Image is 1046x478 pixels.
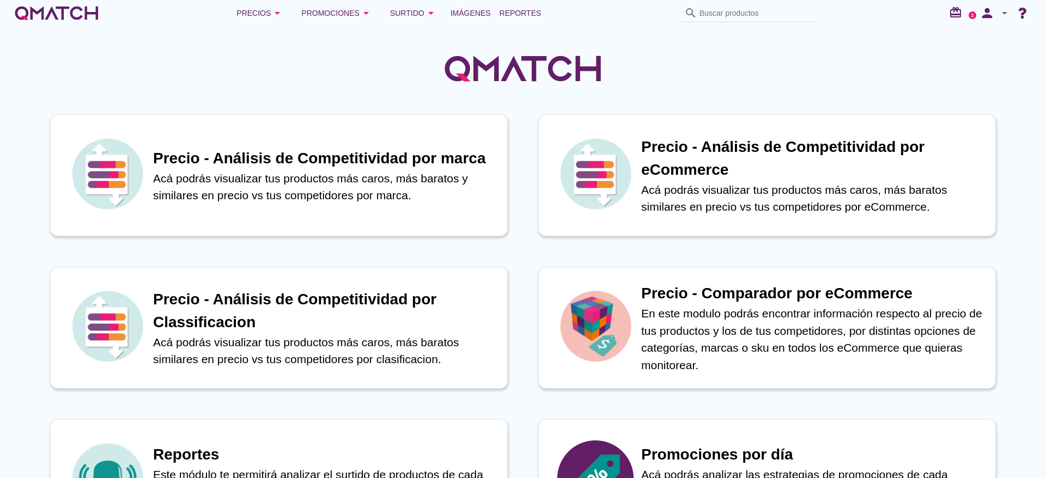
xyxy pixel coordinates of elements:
[969,11,976,19] a: 2
[390,7,437,20] div: Surtido
[495,2,546,24] a: Reportes
[641,443,984,466] h1: Promociones por día
[523,114,1011,236] a: iconPrecio - Análisis de Competitividad por eCommerceAcá podrás visualizar tus productos más caro...
[153,288,496,334] h1: Precio - Análisis de Competitividad por Classificacion
[153,334,496,368] p: Acá podrás visualizar tus productos más caros, más baratos similares en precio vs tus competidore...
[976,5,998,21] i: person
[684,7,697,20] i: search
[301,7,373,20] div: Promociones
[153,170,496,204] p: Acá podrás visualizar tus productos más caros, más baratos y similares en precio vs tus competido...
[451,7,491,20] span: Imágenes
[500,7,542,20] span: Reportes
[271,7,284,20] i: arrow_drop_down
[424,7,437,20] i: arrow_drop_down
[441,41,605,96] img: QMatchLogo
[381,2,446,24] button: Surtido
[641,282,984,305] h1: Precio - Comparador por eCommerce
[35,267,523,389] a: iconPrecio - Análisis de Competitividad por ClassificacionAcá podrás visualizar tus productos más...
[69,288,145,364] img: icon
[236,7,284,20] div: Precios
[949,6,966,19] i: redeem
[523,267,1011,389] a: iconPrecio - Comparador por eCommerceEn este modulo podrás encontrar información respecto al prec...
[360,7,373,20] i: arrow_drop_down
[228,2,293,24] button: Precios
[971,13,974,17] text: 2
[557,136,634,212] img: icon
[641,305,984,373] p: En este modulo podrás encontrar información respecto al precio de tus productos y los de tus comp...
[641,181,984,216] p: Acá podrás visualizar tus productos más caros, más baratos similares en precio vs tus competidore...
[641,136,984,181] h1: Precio - Análisis de Competitividad por eCommerce
[446,2,495,24] a: Imágenes
[13,2,100,24] a: white-qmatch-logo
[700,4,808,22] input: Buscar productos
[153,443,496,466] h1: Reportes
[293,2,381,24] button: Promociones
[557,288,634,364] img: icon
[153,147,496,170] h1: Precio - Análisis de Competitividad por marca
[69,136,145,212] img: icon
[35,114,523,236] a: iconPrecio - Análisis de Competitividad por marcaAcá podrás visualizar tus productos más caros, m...
[998,7,1011,20] i: arrow_drop_down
